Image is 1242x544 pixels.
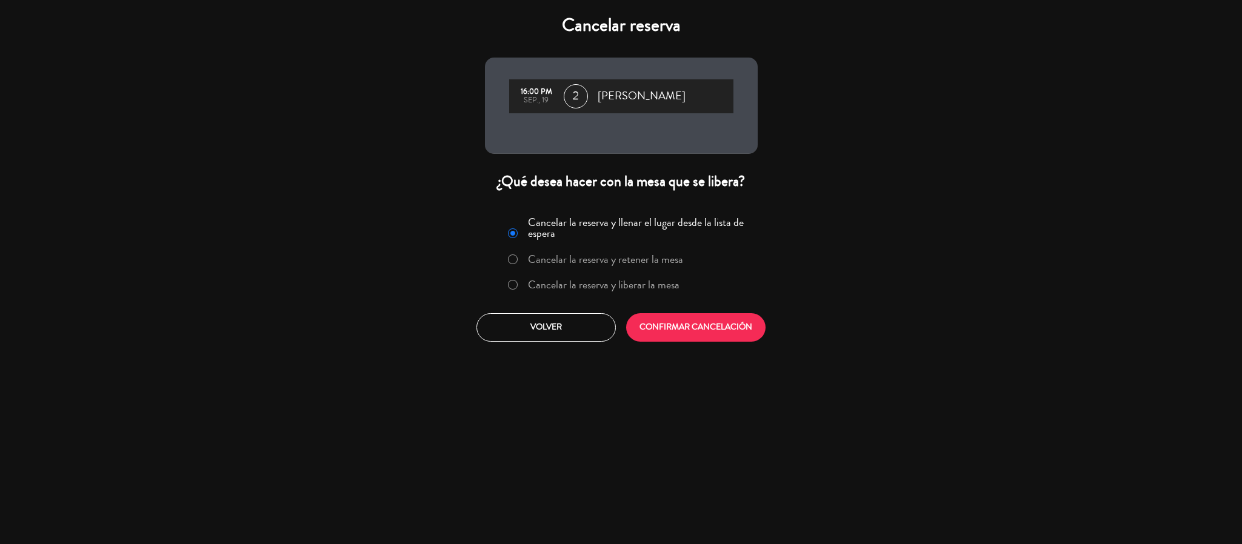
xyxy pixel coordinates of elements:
div: ¿Qué desea hacer con la mesa que se libera? [485,172,758,191]
label: Cancelar la reserva y retener la mesa [528,254,683,265]
div: sep., 19 [515,96,558,105]
span: [PERSON_NAME] [598,87,686,105]
span: 2 [564,84,588,108]
div: 16:00 PM [515,88,558,96]
button: Volver [476,313,616,342]
label: Cancelar la reserva y liberar la mesa [528,279,679,290]
label: Cancelar la reserva y llenar el lugar desde la lista de espera [528,217,750,239]
button: CONFIRMAR CANCELACIÓN [626,313,766,342]
h4: Cancelar reserva [485,15,758,36]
